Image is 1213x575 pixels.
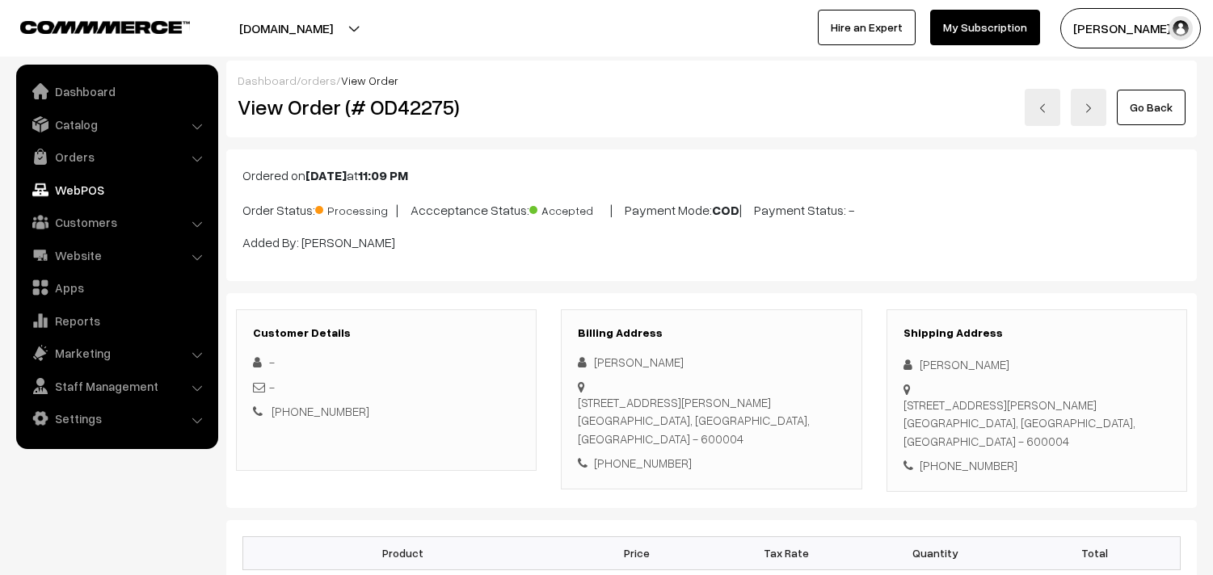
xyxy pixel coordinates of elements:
a: Go Back [1117,90,1186,125]
p: Ordered on at [242,166,1181,185]
a: My Subscription [930,10,1040,45]
div: [PHONE_NUMBER] [578,454,844,472]
th: Product [243,536,562,569]
span: Processing [315,198,396,219]
a: Catalog [20,110,213,139]
button: [PERSON_NAME] s… [1060,8,1201,48]
div: [STREET_ADDRESS][PERSON_NAME] [GEOGRAPHIC_DATA], [GEOGRAPHIC_DATA], [GEOGRAPHIC_DATA] - 600004 [903,396,1170,451]
b: COD [712,202,739,218]
span: View Order [341,73,398,87]
div: [PERSON_NAME] [578,353,844,371]
a: Dashboard [20,77,213,106]
img: COMMMERCE [20,21,190,33]
h3: Billing Address [578,326,844,340]
a: WebPOS [20,175,213,204]
a: Reports [20,306,213,335]
a: Customers [20,208,213,237]
a: Orders [20,142,213,171]
p: Order Status: | Accceptance Status: | Payment Mode: | Payment Status: - [242,198,1181,220]
a: Settings [20,404,213,433]
th: Quantity [861,536,1010,569]
div: [PHONE_NUMBER] [903,456,1170,475]
h3: Customer Details [253,326,520,340]
img: user [1169,16,1193,40]
div: - [253,353,520,371]
h3: Shipping Address [903,326,1170,340]
b: 11:09 PM [358,167,408,183]
a: Website [20,241,213,270]
b: [DATE] [305,167,347,183]
a: Staff Management [20,371,213,401]
div: - [253,378,520,397]
img: left-arrow.png [1038,103,1047,113]
div: [PERSON_NAME] [903,355,1170,374]
h2: View Order (# OD42275) [238,94,537,120]
span: Accepted [529,198,610,219]
a: Apps [20,273,213,302]
p: Added By: [PERSON_NAME] [242,233,1181,252]
th: Tax Rate [711,536,861,569]
th: Price [562,536,712,569]
img: right-arrow.png [1084,103,1093,113]
a: Dashboard [238,73,297,87]
div: / / [238,72,1186,89]
a: Hire an Expert [818,10,916,45]
a: orders [301,73,336,87]
a: COMMMERCE [20,16,162,36]
th: Total [1010,536,1181,569]
div: [STREET_ADDRESS][PERSON_NAME] [GEOGRAPHIC_DATA], [GEOGRAPHIC_DATA], [GEOGRAPHIC_DATA] - 600004 [578,393,844,448]
a: Marketing [20,338,213,367]
button: [DOMAIN_NAME] [183,8,390,48]
a: [PHONE_NUMBER] [272,404,369,418]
